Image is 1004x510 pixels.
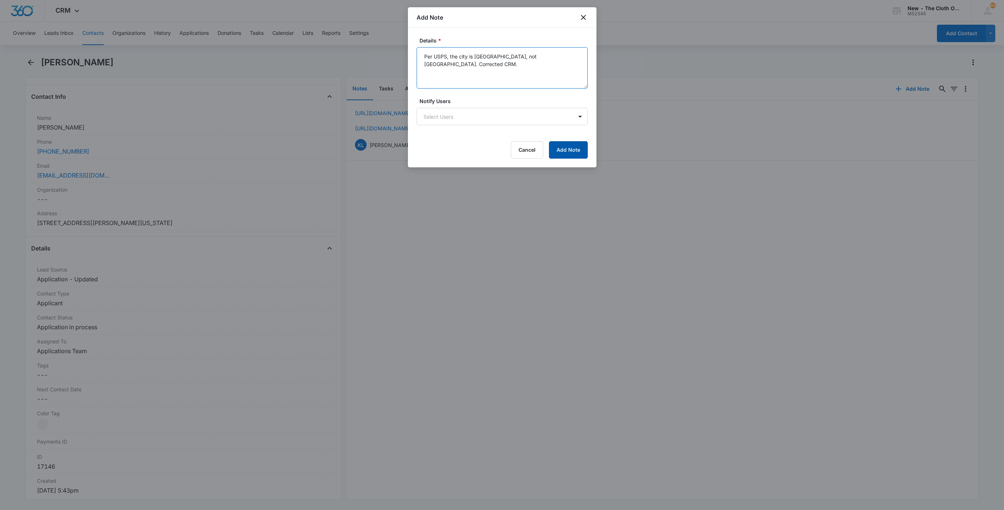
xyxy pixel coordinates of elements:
label: Details [420,37,591,44]
button: Cancel [511,141,543,159]
button: close [579,13,588,22]
button: Add Note [549,141,588,159]
h1: Add Note [417,13,443,22]
label: Notify Users [420,97,591,105]
textarea: Per USPS, the city is [GEOGRAPHIC_DATA], not [GEOGRAPHIC_DATA]. Corrected CRM. [417,47,588,89]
